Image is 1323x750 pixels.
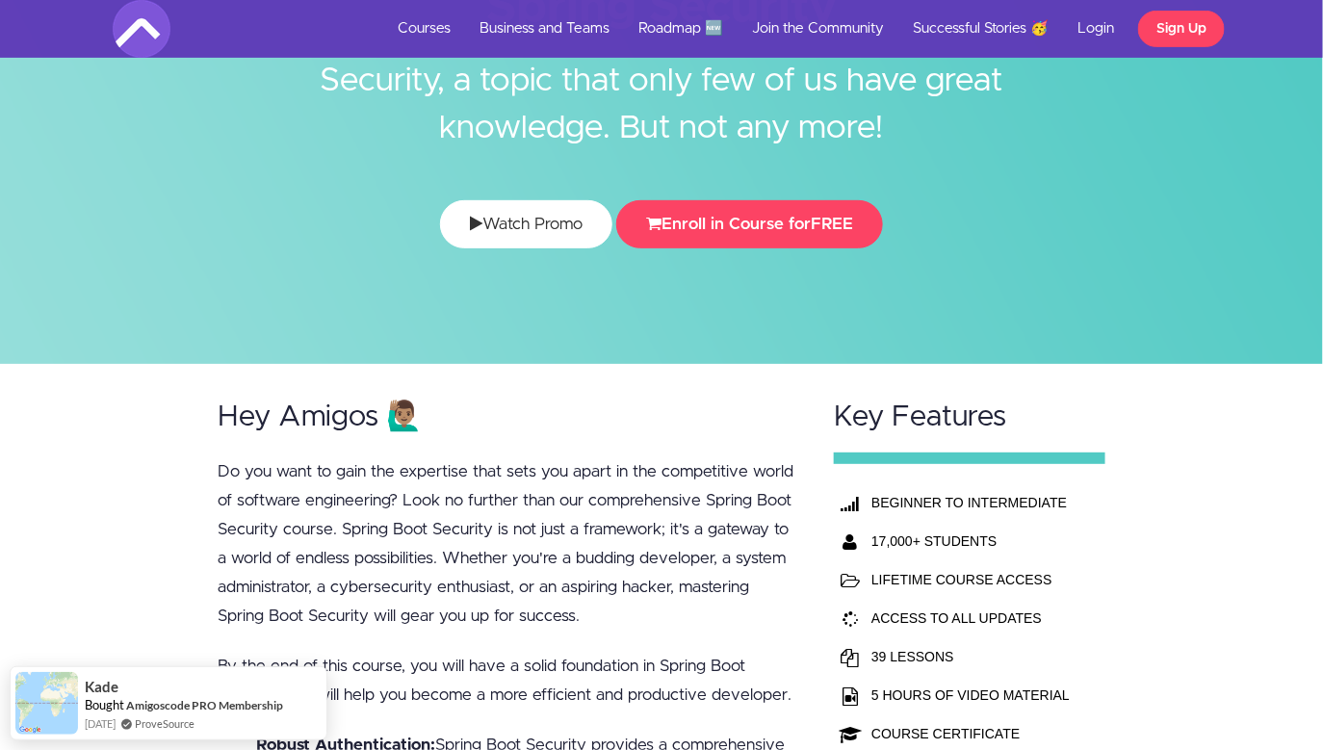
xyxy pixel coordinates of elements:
[867,599,1075,637] td: ACCESS TO ALL UPDATES
[867,522,1075,560] th: 17,000+ STUDENTS
[85,715,116,732] span: [DATE]
[135,715,195,732] a: ProveSource
[218,652,797,710] p: By the end of this course, you will have a solid foundation in Spring Boot Security that will hel...
[440,200,612,248] a: Watch Promo
[15,672,78,735] img: provesource social proof notification image
[1138,11,1225,47] a: Sign Up
[85,697,124,712] span: Bought
[867,560,1075,599] td: LIFETIME COURSE ACCESS
[811,216,853,232] span: FREE
[867,483,1075,522] th: BEGINNER TO INTERMEDIATE
[867,637,1075,676] td: 39 LESSONS
[218,401,797,433] h2: Hey Amigos 🙋🏽‍♂️
[616,200,883,248] button: Enroll in Course forFREE
[126,698,283,712] a: Amigoscode PRO Membership
[218,457,797,631] p: Do you want to gain the expertise that sets you apart in the competitive world of software engine...
[834,401,1105,433] h2: Key Features
[85,679,118,695] span: Kade
[867,676,1075,714] td: 5 HOURS OF VIDEO MATERIAL
[300,29,1023,152] h2: Security, a topic that only few of us have great knowledge. But not any more!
